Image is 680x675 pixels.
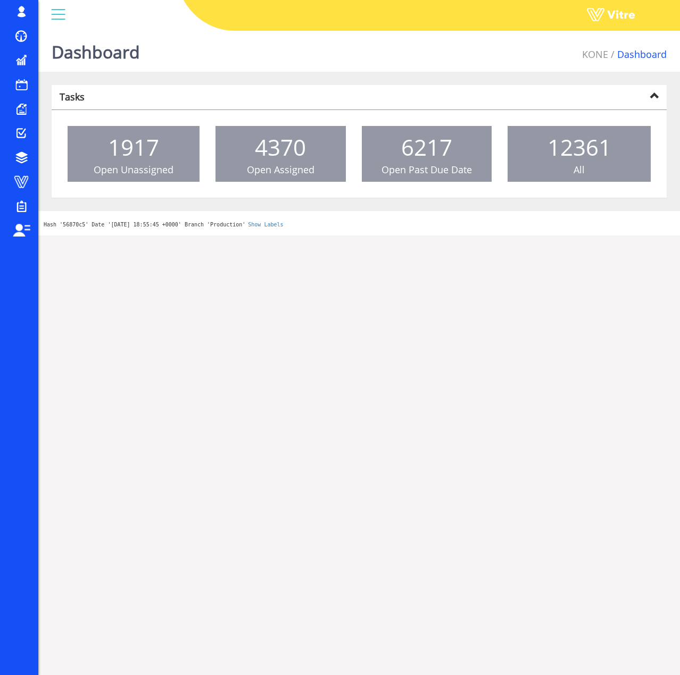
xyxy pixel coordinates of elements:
span: 12361 [548,132,611,162]
strong: Tasks [60,90,85,103]
span: Hash '56870c5' Date '[DATE] 18:55:45 +0000' Branch 'Production' [44,222,245,227]
span: 4370 [255,132,306,162]
h1: Dashboard [52,27,140,72]
a: 1917 Open Unassigned [68,126,200,182]
span: Open Past Due Date [382,163,472,176]
span: 1917 [108,132,159,162]
span: Open Assigned [247,163,314,176]
span: 6217 [401,132,452,162]
span: Open Unassigned [94,163,173,176]
a: 4370 Open Assigned [215,126,346,182]
a: KONE [582,48,608,61]
span: All [574,163,585,176]
a: 6217 Open Past Due Date [362,126,492,182]
a: 12361 All [508,126,651,182]
a: Show Labels [248,222,283,227]
li: Dashboard [608,48,667,62]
